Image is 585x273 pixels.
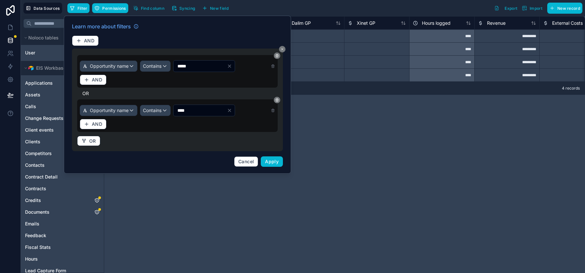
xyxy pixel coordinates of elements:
[545,3,582,14] a: New record
[82,90,89,97] span: OR
[143,107,161,114] span: Contains
[261,156,283,167] button: Apply
[492,3,520,14] button: Export
[131,3,167,13] button: Find column
[143,63,161,69] span: Contains
[89,138,96,144] span: OR
[92,3,131,13] a: Permissions
[265,159,279,164] span: Apply
[552,20,583,26] span: External Costs
[169,3,197,13] button: Syncing
[562,86,580,91] span: 4 records
[422,20,451,26] span: Hours logged
[227,108,235,113] button: Clear
[77,6,88,11] span: Filter
[72,22,131,30] span: Learn more about filters
[547,3,582,14] button: New record
[292,20,311,26] span: Dalim GP
[140,61,171,72] button: Contains
[234,156,258,167] button: Cancel
[200,3,231,13] button: New field
[227,64,235,69] button: Clear
[487,20,506,26] span: Revenue
[210,6,229,11] span: New field
[530,6,542,11] span: Import
[23,3,62,14] button: Data Sources
[80,119,106,129] button: AND
[520,3,545,14] button: Import
[67,3,90,13] button: Filter
[90,63,129,69] span: Opportunity name
[169,3,200,13] a: Syncing
[141,6,164,11] span: Find column
[80,75,106,85] button: AND
[505,6,517,11] span: Export
[72,36,99,46] button: AND
[34,6,60,11] span: Data Sources
[72,22,139,30] a: Learn more about filters
[140,105,171,116] button: Contains
[357,20,375,26] span: Xinet GP
[179,6,195,11] span: Syncing
[238,159,254,164] span: Cancel
[90,107,129,114] span: Opportunity name
[77,136,100,146] button: OR
[557,6,580,11] span: New record
[92,3,128,13] button: Permissions
[92,77,102,83] span: AND
[84,38,94,44] span: AND
[80,61,137,72] button: Opportunity name
[92,121,102,127] span: AND
[102,6,126,11] span: Permissions
[80,105,137,116] button: Opportunity name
